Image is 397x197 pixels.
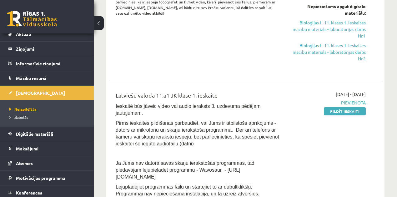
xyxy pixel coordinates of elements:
legend: Informatīvie ziņojumi [16,56,86,71]
a: Pildīt ieskaiti [324,107,366,115]
span: Ja Jums nav datorā savas skaņu ierakstošas programmas, tad piedāvājam lejupielādēt programmu - Wa... [116,160,254,179]
span: Mācību resursi [16,75,46,81]
a: [DEMOGRAPHIC_DATA] [8,86,86,100]
a: Aktuāli [8,27,86,41]
a: Bioloģijas I - 11. klases 1. ieskaites mācību materiāls - laboratorijas darbs Nr.1 [289,19,366,39]
span: Motivācijas programma [16,175,65,181]
a: Motivācijas programma [8,171,86,185]
span: Konferences [16,190,42,195]
span: [DATE] - [DATE] [336,91,366,98]
a: Ziņojumi [8,42,86,56]
a: Bioloģijas I - 11. klases 1. ieskaites mācību materiāls - laboratorijas darbs Nr.2 [289,42,366,62]
legend: Ziņojumi [16,42,86,56]
a: Izlabotās [9,114,88,120]
span: Pievienota [289,99,366,106]
span: Aktuāli [16,31,31,37]
a: Neizpildītās [9,106,88,112]
a: Digitālie materiāli [8,127,86,141]
a: Informatīvie ziņojumi [8,56,86,71]
span: Lejuplādējiet programmas failu un startējiet to ar dubultklikšķi. Programmai nav nepieciešama ins... [116,184,259,196]
div: Latviešu valoda 11.a1 JK klase 1. ieskaite [116,91,279,103]
span: Ieskaitē būs jāveic video vai audio ieraksts 3. uzdevuma pēdējam jautājumam. [116,104,260,116]
span: [DEMOGRAPHIC_DATA] [16,90,65,96]
span: Neizpildītās [9,107,37,112]
a: Rīgas 1. Tālmācības vidusskola [7,11,57,27]
span: Atzīmes [16,160,33,166]
legend: Maksājumi [16,141,86,156]
span: Izlabotās [9,115,28,120]
a: Atzīmes [8,156,86,170]
span: Digitālie materiāli [16,131,53,137]
a: Mācību resursi [8,71,86,85]
a: Maksājumi [8,141,86,156]
div: Nepieciešams apgūt digitālo materiālu: [289,3,366,16]
span: Pirms ieskaites pildīšanas pārbaudiet, vai Jums ir atbilstošs aprīkojums - dators ar mikrofonu un... [116,120,279,146]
